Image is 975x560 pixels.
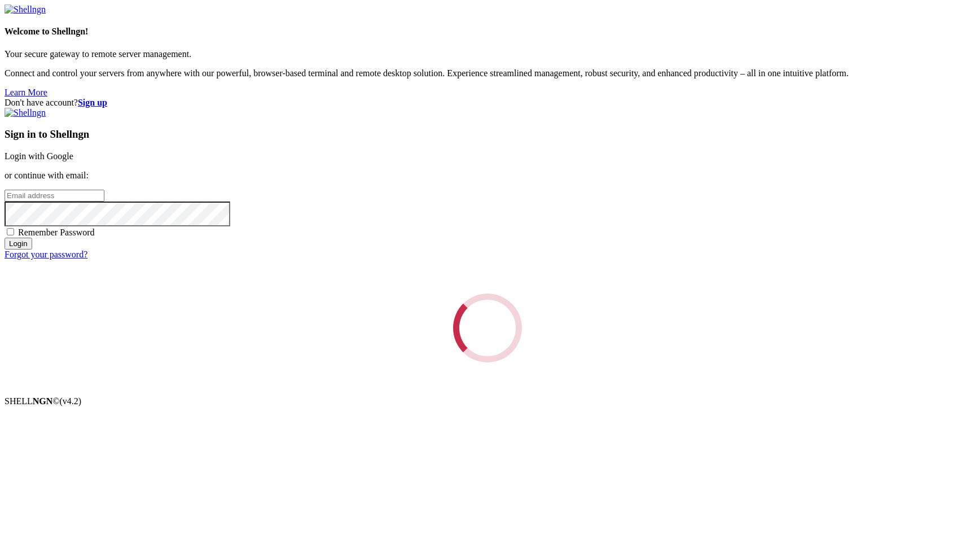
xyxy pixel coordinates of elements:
[5,238,32,250] input: Login
[5,170,970,181] p: or continue with email:
[447,288,528,369] div: Loading...
[5,250,87,259] a: Forgot your password?
[78,98,107,107] a: Sign up
[5,88,47,97] a: Learn More
[5,5,46,15] img: Shellngn
[5,151,73,161] a: Login with Google
[5,128,970,141] h3: Sign in to Shellngn
[33,396,53,406] b: NGN
[5,49,970,59] p: Your secure gateway to remote server management.
[18,228,95,237] span: Remember Password
[5,27,970,37] h4: Welcome to Shellngn!
[5,68,970,78] p: Connect and control your servers from anywhere with our powerful, browser-based terminal and remo...
[5,396,81,406] span: SHELL ©
[60,396,82,406] span: 4.2.0
[5,190,104,202] input: Email address
[5,108,46,118] img: Shellngn
[5,98,970,108] div: Don't have account?
[7,228,14,235] input: Remember Password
